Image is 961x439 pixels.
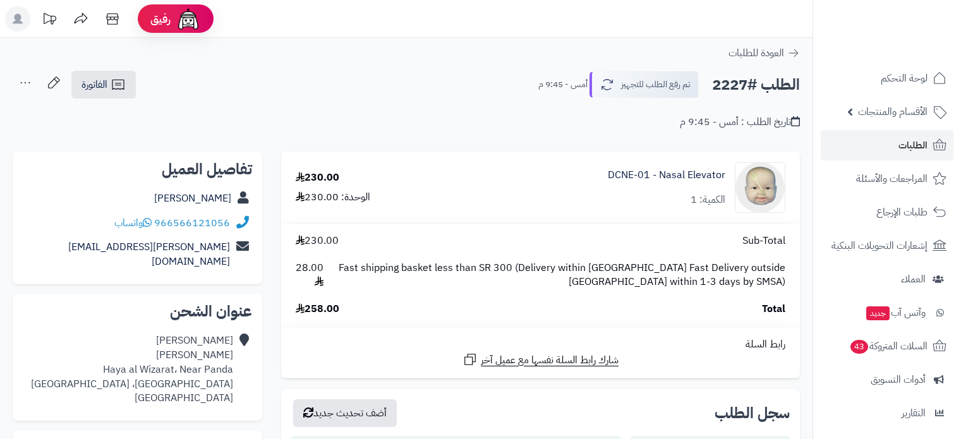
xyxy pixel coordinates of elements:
span: Sub-Total [742,234,785,248]
a: الطلبات [821,130,953,160]
span: إشعارات التحويلات البنكية [831,237,928,255]
span: جديد [866,306,890,320]
a: DCNE-01 - Nasal Elevator [608,168,725,183]
button: تم رفع الطلب للتجهيز [589,71,699,98]
a: لوحة التحكم [821,63,953,93]
button: أضف تحديث جديد [293,399,397,427]
span: 43 [850,340,868,354]
a: واتساب [114,215,152,231]
span: لوحة التحكم [881,69,928,87]
div: رابط السلة [286,337,795,352]
div: [PERSON_NAME] [PERSON_NAME] Haya al Wizarat، Near Panda [GEOGRAPHIC_DATA]، [GEOGRAPHIC_DATA] [GEO... [31,334,233,406]
span: طلبات الإرجاع [876,203,928,221]
h2: تفاصيل العميل [23,162,252,177]
span: 258.00 [296,302,339,316]
a: المراجعات والأسئلة [821,164,953,194]
div: الكمية: 1 [691,193,725,207]
h2: عنوان الشحن [23,304,252,319]
span: الطلبات [898,136,928,154]
img: ai-face.png [176,6,201,32]
a: [PERSON_NAME][EMAIL_ADDRESS][DOMAIN_NAME] [68,239,230,269]
span: رفيق [150,11,171,27]
a: إشعارات التحويلات البنكية [821,231,953,261]
div: 230.00 [296,171,339,185]
a: 966566121056 [154,215,230,231]
span: Total [762,302,785,316]
a: السلات المتروكة43 [821,331,953,361]
a: شارك رابط السلة نفسها مع عميل آخر [462,352,619,368]
a: العودة للطلبات [728,45,800,61]
span: العودة للطلبات [728,45,784,61]
div: الوحدة: 230.00 [296,190,370,205]
a: [PERSON_NAME] [154,191,231,206]
a: طلبات الإرجاع [821,197,953,227]
img: Dynacleft%205-90x90.png [735,162,785,213]
span: التقارير [902,404,926,422]
span: Fast shipping basket less than SR 300 (Delivery within [GEOGRAPHIC_DATA] Fast Delivery outside [G... [336,261,785,290]
h2: الطلب #2227 [712,72,800,98]
a: العملاء [821,264,953,294]
span: العملاء [901,270,926,288]
a: الفاتورة [71,71,136,99]
a: وآتس آبجديد [821,298,953,328]
span: السلات المتروكة [849,337,928,355]
a: التقارير [821,398,953,428]
small: أمس - 9:45 م [538,78,588,91]
span: شارك رابط السلة نفسها مع عميل آخر [481,353,619,368]
div: تاريخ الطلب : أمس - 9:45 م [680,115,800,129]
span: الأقسام والمنتجات [858,103,928,121]
span: 28.00 [296,261,323,290]
span: 230.00 [296,234,339,248]
span: الفاتورة [82,77,107,92]
a: أدوات التسويق [821,364,953,395]
span: المراجعات والأسئلة [856,170,928,188]
span: وآتس آب [865,304,926,322]
a: تحديثات المنصة [33,6,65,35]
h3: سجل الطلب [715,406,790,421]
span: أدوات التسويق [871,371,926,388]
